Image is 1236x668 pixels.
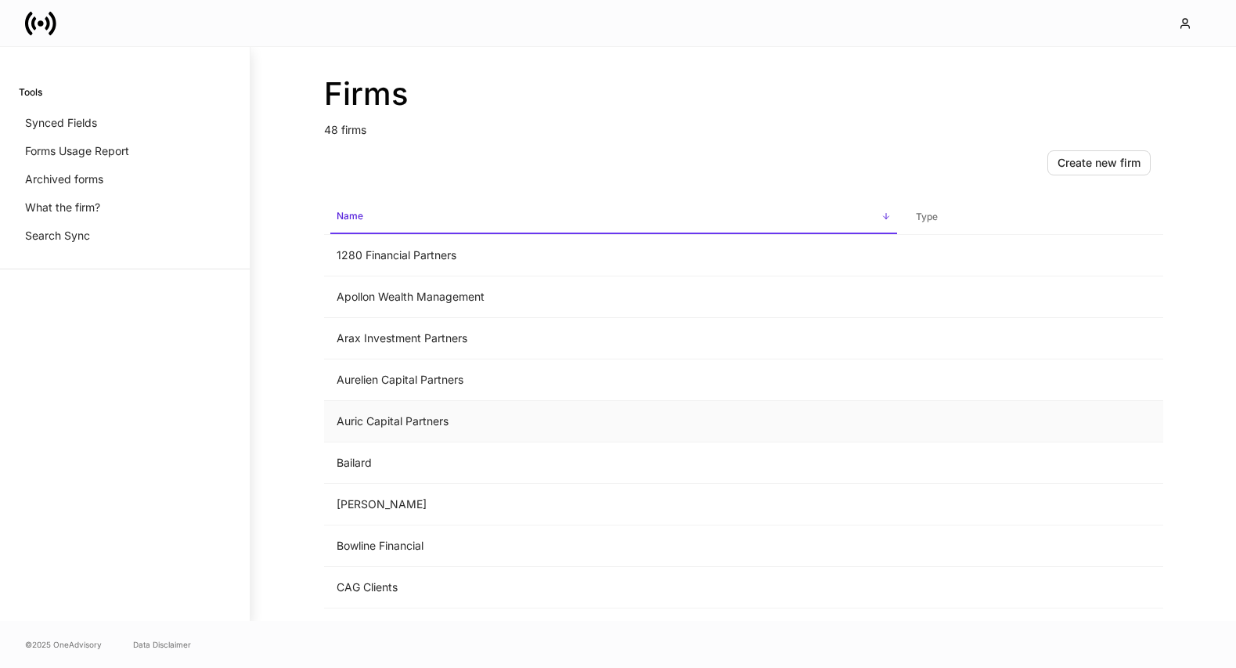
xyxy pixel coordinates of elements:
[324,318,903,359] td: Arax Investment Partners
[324,484,903,525] td: [PERSON_NAME]
[25,638,102,651] span: © 2025 OneAdvisory
[324,525,903,567] td: Bowline Financial
[330,200,897,234] span: Name
[19,85,42,99] h6: Tools
[324,567,903,608] td: CAG Clients
[19,193,231,222] a: What the firm?
[133,638,191,651] a: Data Disclaimer
[25,143,129,159] p: Forms Usage Report
[337,208,363,223] h6: Name
[1047,150,1151,175] button: Create new firm
[324,442,903,484] td: Bailard
[25,228,90,244] p: Search Sync
[19,137,231,165] a: Forms Usage Report
[25,172,103,187] p: Archived forms
[916,209,938,224] h6: Type
[19,109,231,137] a: Synced Fields
[324,276,903,318] td: Apollon Wealth Management
[324,75,1163,113] h2: Firms
[324,113,1163,138] p: 48 firms
[324,608,903,650] td: Canopy Wealth
[25,200,100,215] p: What the firm?
[19,165,231,193] a: Archived forms
[25,115,97,131] p: Synced Fields
[1058,155,1141,171] div: Create new firm
[324,359,903,401] td: Aurelien Capital Partners
[910,201,1157,233] span: Type
[324,401,903,442] td: Auric Capital Partners
[324,235,903,276] td: 1280 Financial Partners
[19,222,231,250] a: Search Sync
